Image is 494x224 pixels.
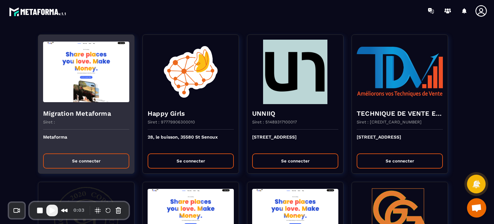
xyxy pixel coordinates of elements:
[357,153,443,169] button: Se connecter
[252,120,297,124] p: Siret : 51489317100017
[357,120,422,124] p: Siret : [CREDIT_CARD_NUMBER]
[43,134,129,149] p: Metaforma
[357,109,443,118] h4: TECHNIQUE DE VENTE EDITION
[357,134,443,149] p: [STREET_ADDRESS]
[148,134,234,149] p: 28, le buisson, 35580 St Senoux
[43,40,129,104] img: funnel-background
[252,153,338,169] button: Se connecter
[467,198,486,218] a: Ouvrir le chat
[252,134,338,149] p: [STREET_ADDRESS]
[43,120,55,124] p: Siret :
[148,109,234,118] h4: Happy Girls
[148,40,234,104] img: funnel-background
[148,120,195,124] p: Siret : 97779906300010
[148,153,234,169] button: Se connecter
[9,6,67,17] img: logo
[43,109,129,118] h4: Migration Metaforma
[357,40,443,104] img: funnel-background
[43,153,129,169] button: Se connecter
[252,109,338,118] h4: UNNIIQ
[252,40,338,104] img: funnel-background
